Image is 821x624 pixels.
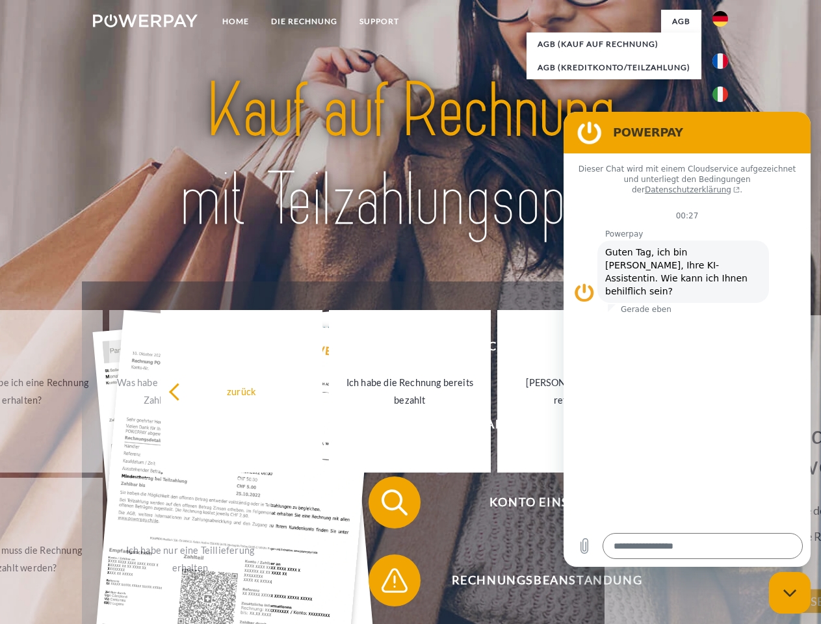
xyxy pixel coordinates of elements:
[369,554,707,606] button: Rechnungsbeanstandung
[378,486,411,519] img: qb_search.svg
[769,572,811,614] iframe: Schaltfläche zum Öffnen des Messaging-Fensters; Konversation läuft
[505,374,651,409] div: [PERSON_NAME] wurde retourniert
[337,374,483,409] div: Ich habe die Rechnung bereits bezahlt
[93,14,198,27] img: logo-powerpay-white.svg
[564,112,811,567] iframe: Messaging-Fenster
[109,310,271,473] a: Was habe ich noch offen, ist meine Zahlung eingegangen?
[387,554,706,606] span: Rechnungsbeanstandung
[369,476,707,528] button: Konto einsehen
[387,476,706,528] span: Konto einsehen
[117,374,263,409] div: Was habe ich noch offen, ist meine Zahlung eingegangen?
[712,86,728,102] img: it
[117,541,263,577] div: Ich habe nur eine Teillieferung erhalten
[378,564,411,597] img: qb_warning.svg
[211,10,260,33] a: Home
[260,10,348,33] a: DIE RECHNUNG
[661,10,701,33] a: agb
[527,32,701,56] a: AGB (Kauf auf Rechnung)
[712,11,728,27] img: de
[348,10,410,33] a: SUPPORT
[168,382,315,400] div: zurück
[712,53,728,69] img: fr
[527,56,701,79] a: AGB (Kreditkonto/Teilzahlung)
[124,62,697,249] img: title-powerpay_de.svg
